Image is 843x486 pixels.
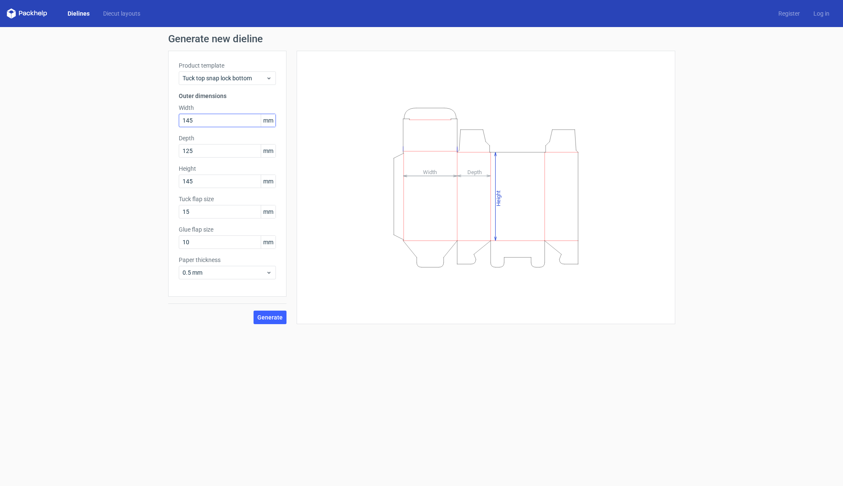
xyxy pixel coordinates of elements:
span: Tuck top snap lock bottom [183,74,266,82]
span: mm [261,114,276,127]
span: mm [261,145,276,157]
button: Generate [254,311,286,324]
h3: Outer dimensions [179,92,276,100]
label: Paper thickness [179,256,276,264]
span: mm [261,205,276,218]
tspan: Width [423,169,437,175]
label: Product template [179,61,276,70]
label: Depth [179,134,276,142]
h1: Generate new dieline [168,34,675,44]
a: Log in [807,9,836,18]
tspan: Height [495,190,502,206]
a: Register [772,9,807,18]
a: Diecut layouts [96,9,147,18]
span: mm [261,236,276,248]
span: 0.5 mm [183,268,266,277]
label: Height [179,164,276,173]
label: Glue flap size [179,225,276,234]
span: mm [261,175,276,188]
label: Width [179,104,276,112]
label: Tuck flap size [179,195,276,203]
span: Generate [257,314,283,320]
a: Dielines [61,9,96,18]
tspan: Depth [467,169,482,175]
